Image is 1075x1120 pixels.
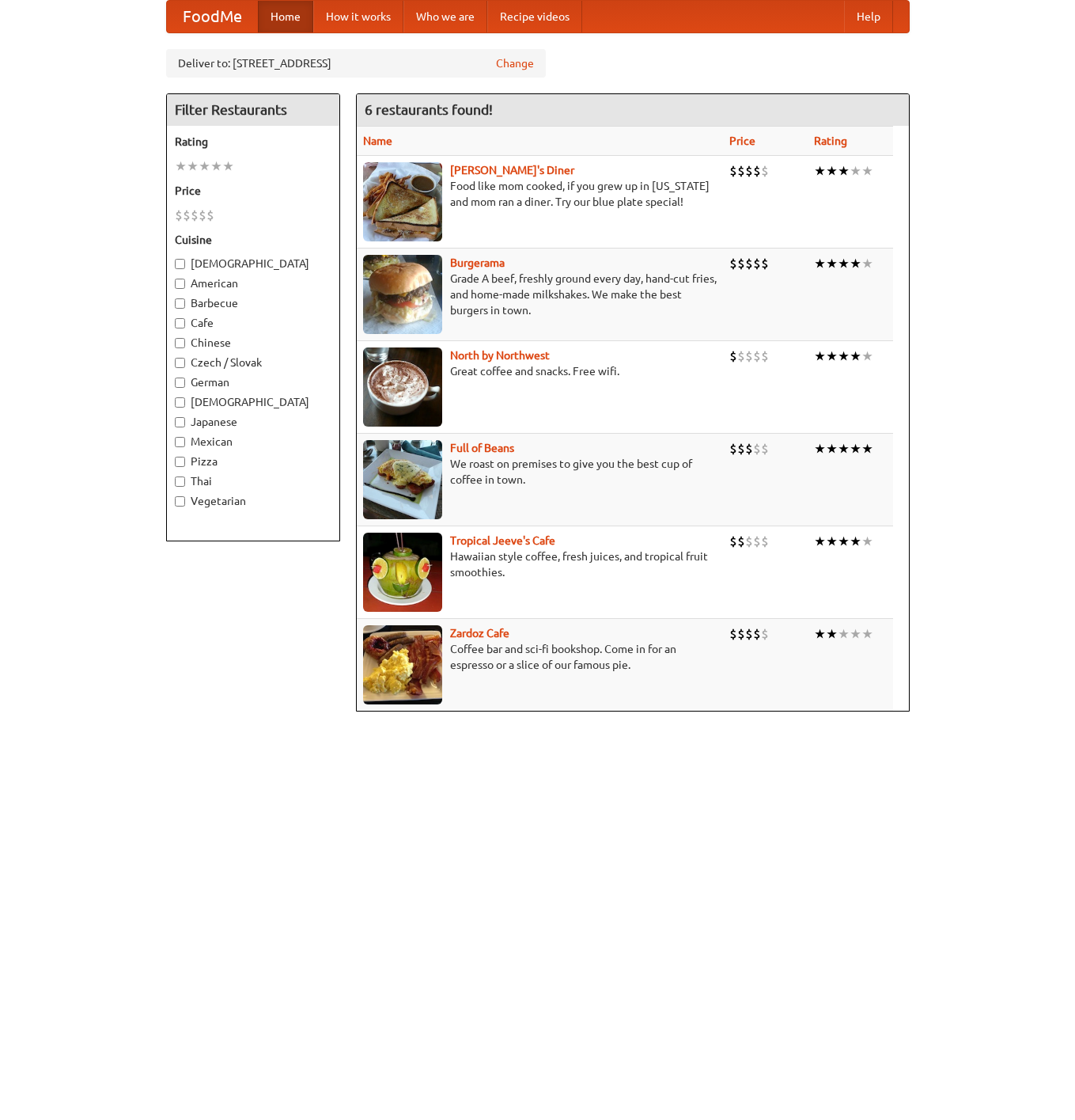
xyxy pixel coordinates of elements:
[363,625,442,704] img: zardoz.jpg
[199,158,210,175] li: ★
[175,259,185,269] input: [DEMOGRAPHIC_DATA]
[814,625,826,643] li: ★
[729,162,737,180] li: $
[187,158,199,175] li: ★
[729,135,755,147] a: Price
[745,625,753,643] li: $
[175,358,185,368] input: Czech / Slovak
[363,549,717,580] p: Hawaiian style coffee, fresh juices, and tropical fruit smoothies.
[175,493,331,509] label: Vegetarian
[175,338,185,348] input: Chinese
[814,162,826,180] li: ★
[737,347,745,365] li: $
[753,347,761,365] li: $
[487,1,582,32] a: Recipe videos
[450,164,574,177] a: [PERSON_NAME]'s Diner
[761,255,769,272] li: $
[814,440,826,457] li: ★
[363,135,392,147] a: Name
[737,255,745,272] li: $
[175,378,185,388] input: German
[850,533,861,550] li: ★
[761,533,769,550] li: $
[175,275,331,291] label: American
[753,162,761,180] li: $
[826,162,838,180] li: ★
[363,162,442,241] img: sallys.jpg
[175,414,331,430] label: Japanese
[450,627,509,640] a: Zardoz Cafe
[175,256,331,271] label: [DEMOGRAPHIC_DATA]
[167,1,258,32] a: FoodMe
[729,440,737,457] li: $
[363,255,442,334] img: burgerama.jpg
[175,454,331,469] label: Pizza
[175,397,185,408] input: [DEMOGRAPHIC_DATA]
[363,347,442,427] img: north.jpg
[826,347,838,365] li: ★
[850,162,861,180] li: ★
[363,271,717,318] p: Grade A beef, freshly ground every day, hand-cut fries, and home-made milkshakes. We make the bes...
[175,473,331,489] label: Thai
[365,102,493,117] ng-pluralize: 6 restaurants found!
[745,440,753,457] li: $
[403,1,487,32] a: Who we are
[861,347,873,365] li: ★
[745,255,753,272] li: $
[745,162,753,180] li: $
[175,434,331,450] label: Mexican
[450,442,514,454] b: Full of Beans
[729,533,737,550] li: $
[745,347,753,365] li: $
[175,417,185,427] input: Japanese
[850,255,861,272] li: ★
[175,318,185,328] input: Cafe
[753,440,761,457] li: $
[191,207,199,224] li: $
[838,533,850,550] li: ★
[363,456,717,488] p: We roast on premises to give you the best cup of coffee in town.
[175,315,331,331] label: Cafe
[363,440,442,519] img: beans.jpg
[861,162,873,180] li: ★
[850,625,861,643] li: ★
[175,476,185,487] input: Thai
[729,255,737,272] li: $
[729,347,737,365] li: $
[363,178,717,210] p: Food like mom cooked, if you grew up in [US_STATE] and mom ran a diner. Try our blue plate special!
[826,533,838,550] li: ★
[175,207,183,224] li: $
[861,255,873,272] li: ★
[175,355,331,370] label: Czech / Slovak
[814,533,826,550] li: ★
[737,162,745,180] li: $
[861,533,873,550] li: ★
[826,255,838,272] li: ★
[814,255,826,272] li: ★
[761,440,769,457] li: $
[496,55,534,71] a: Change
[167,94,339,126] h4: Filter Restaurants
[199,207,206,224] li: $
[175,158,187,175] li: ★
[753,625,761,643] li: $
[450,256,505,269] b: Burgerama
[745,533,753,550] li: $
[450,349,550,362] a: North by Northwest
[753,533,761,550] li: $
[175,374,331,390] label: German
[850,440,861,457] li: ★
[761,162,769,180] li: $
[838,162,850,180] li: ★
[761,625,769,643] li: $
[363,363,717,379] p: Great coffee and snacks. Free wifi.
[737,440,745,457] li: $
[258,1,313,32] a: Home
[861,625,873,643] li: ★
[450,534,555,547] a: Tropical Jeeve's Cafe
[175,295,331,311] label: Barbecue
[838,440,850,457] li: ★
[183,207,191,224] li: $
